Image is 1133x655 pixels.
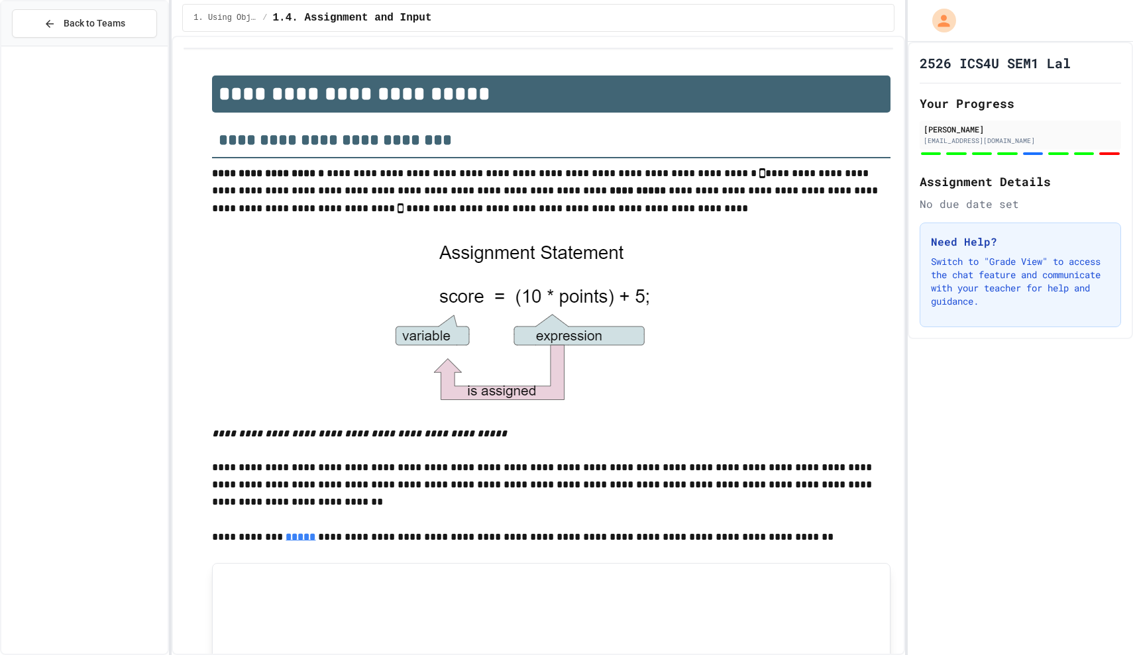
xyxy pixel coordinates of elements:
div: [PERSON_NAME] [924,123,1117,135]
h3: Need Help? [931,234,1110,250]
span: / [262,13,267,23]
span: Back to Teams [64,17,125,30]
span: 1. Using Objects and Methods [193,13,257,23]
div: My Account [918,5,959,36]
h1: 2526 ICS4U SEM1 Lal [920,54,1071,72]
button: Back to Teams [12,9,157,38]
p: Switch to "Grade View" to access the chat feature and communicate with your teacher for help and ... [931,255,1110,308]
h2: Your Progress [920,94,1121,113]
div: No due date set [920,196,1121,212]
span: 1.4. Assignment and Input [273,10,432,26]
h2: Assignment Details [920,172,1121,191]
iframe: chat widget [1077,602,1120,642]
div: [EMAIL_ADDRESS][DOMAIN_NAME] [924,136,1117,146]
iframe: chat widget [1023,544,1120,601]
